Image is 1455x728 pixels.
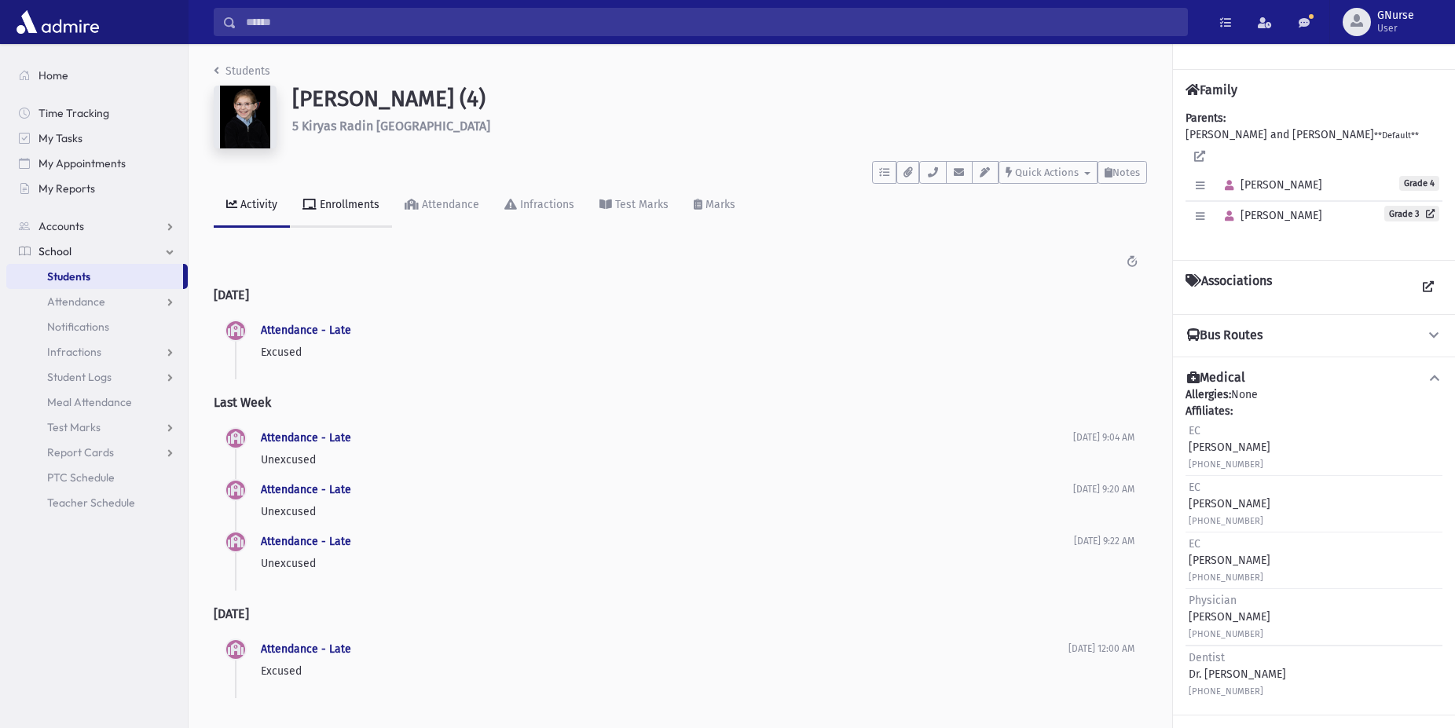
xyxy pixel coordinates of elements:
span: EC [1189,537,1200,551]
span: School [38,244,71,258]
p: Excused [261,344,1134,360]
h4: Bus Routes [1187,327,1263,344]
a: Attendance - Late [261,483,351,496]
span: Time Tracking [38,106,109,120]
small: [PHONE_NUMBER] [1189,459,1263,470]
div: Enrollments [317,198,379,211]
a: Teacher Schedule [6,490,188,515]
a: Time Tracking [6,101,188,126]
div: None [1186,386,1442,702]
div: Activity [237,198,277,211]
input: Search [236,8,1187,36]
span: My Appointments [38,156,126,170]
span: [DATE] 12:00 AM [1068,643,1134,654]
small: [PHONE_NUMBER] [1189,573,1263,583]
span: Infractions [47,345,101,359]
div: Dr. [PERSON_NAME] [1189,649,1286,699]
h1: [PERSON_NAME] (4) [292,86,1147,112]
span: Notes [1112,166,1140,178]
span: EC [1189,424,1200,437]
span: [PERSON_NAME] [1218,178,1322,192]
a: View all Associations [1414,273,1442,302]
span: Home [38,68,68,82]
a: Meal Attendance [6,390,188,415]
span: Physician [1189,594,1237,607]
b: Allergies: [1186,388,1231,401]
a: Grade 3 [1384,206,1439,221]
a: My Tasks [6,126,188,151]
a: Accounts [6,214,188,239]
a: Enrollments [290,184,392,228]
b: Affiliates: [1186,404,1233,418]
div: Infractions [517,198,574,211]
a: Students [214,64,270,78]
span: Grade 4 [1399,176,1439,191]
a: Attendance [6,289,188,314]
img: Z [214,86,277,148]
span: Dentist [1189,651,1225,664]
b: Parents: [1186,112,1226,125]
button: Bus Routes [1186,327,1442,344]
span: [DATE] 9:04 AM [1073,432,1134,443]
a: Attendance - Late [261,431,351,444]
span: [PERSON_NAME] [1218,209,1322,222]
a: Test Marks [587,184,681,228]
div: [PERSON_NAME] [1189,592,1270,642]
span: User [1377,22,1414,35]
h6: 5 Kiryas Radin [GEOGRAPHIC_DATA] [292,119,1147,134]
span: Attendance [47,294,105,309]
h4: Family [1186,82,1237,97]
small: [PHONE_NUMBER] [1189,686,1263,697]
a: Attendance - Late [261,535,351,548]
span: [DATE] 9:20 AM [1073,484,1134,495]
a: Report Cards [6,440,188,465]
small: [PHONE_NUMBER] [1189,629,1263,639]
a: Marks [681,184,748,228]
p: Excused [261,663,1068,679]
span: Report Cards [47,445,114,459]
a: Attendance [392,184,492,228]
div: [PERSON_NAME] [1189,423,1270,472]
a: My Reports [6,176,188,201]
div: Marks [702,198,735,211]
h4: Associations [1186,273,1272,302]
span: EC [1189,481,1200,494]
button: Quick Actions [999,161,1098,184]
img: AdmirePro [13,6,103,38]
span: Quick Actions [1015,166,1079,178]
a: My Appointments [6,151,188,176]
h2: [DATE] [214,594,1147,634]
small: [PHONE_NUMBER] [1189,516,1263,526]
button: Notes [1098,161,1147,184]
a: Students [6,264,183,289]
span: Students [47,269,90,284]
a: Attendance - Late [261,324,351,337]
span: Notifications [47,320,109,334]
a: Test Marks [6,415,188,440]
div: Attendance [419,198,479,211]
div: [PERSON_NAME] [1189,479,1270,529]
a: Notifications [6,314,188,339]
a: Student Logs [6,364,188,390]
a: School [6,239,188,264]
button: Medical [1186,370,1442,386]
p: Unexcused [261,555,1074,572]
a: Infractions [492,184,587,228]
a: Attendance - Late [261,642,351,656]
span: Student Logs [47,370,112,384]
span: [DATE] 9:22 AM [1074,536,1134,547]
div: Test Marks [612,198,669,211]
span: Accounts [38,219,84,233]
span: GNurse [1377,9,1414,22]
div: [PERSON_NAME] [1189,536,1270,585]
h2: Last Week [214,382,1147,423]
nav: breadcrumb [214,63,270,86]
div: [PERSON_NAME] and [PERSON_NAME] [1186,110,1442,247]
p: Unexcused [261,503,1073,520]
a: PTC Schedule [6,465,188,490]
h2: [DATE] [214,275,1147,315]
span: My Reports [38,181,95,196]
span: PTC Schedule [47,470,115,485]
a: Activity [214,184,290,228]
a: Infractions [6,339,188,364]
